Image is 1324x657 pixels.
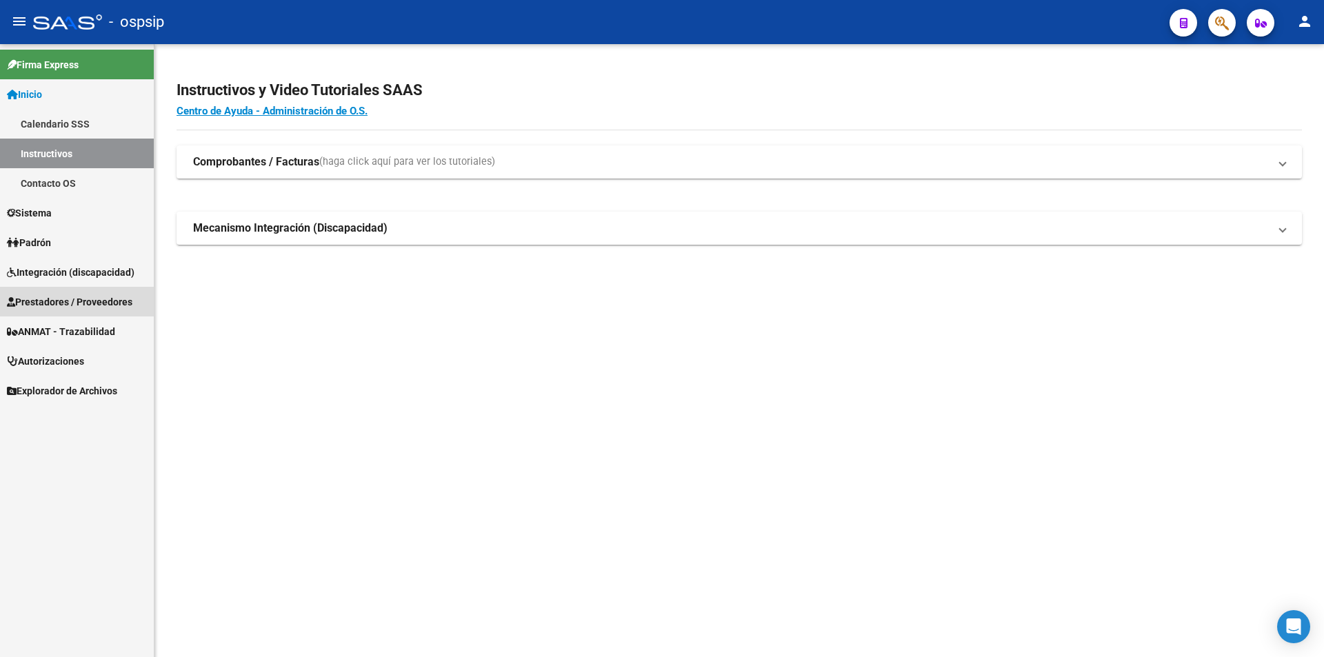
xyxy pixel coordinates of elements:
mat-expansion-panel-header: Comprobantes / Facturas(haga click aquí para ver los tutoriales) [177,145,1302,179]
span: (haga click aquí para ver los tutoriales) [319,154,495,170]
span: ANMAT - Trazabilidad [7,324,115,339]
mat-icon: person [1296,13,1313,30]
mat-expansion-panel-header: Mecanismo Integración (Discapacidad) [177,212,1302,245]
span: Sistema [7,205,52,221]
span: Explorador de Archivos [7,383,117,398]
span: Inicio [7,87,42,102]
mat-icon: menu [11,13,28,30]
strong: Mecanismo Integración (Discapacidad) [193,221,388,236]
span: Prestadores / Proveedores [7,294,132,310]
span: Autorizaciones [7,354,84,369]
strong: Comprobantes / Facturas [193,154,319,170]
div: Open Intercom Messenger [1277,610,1310,643]
span: Firma Express [7,57,79,72]
span: - ospsip [109,7,164,37]
h2: Instructivos y Video Tutoriales SAAS [177,77,1302,103]
span: Padrón [7,235,51,250]
span: Integración (discapacidad) [7,265,134,280]
a: Centro de Ayuda - Administración de O.S. [177,105,368,117]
